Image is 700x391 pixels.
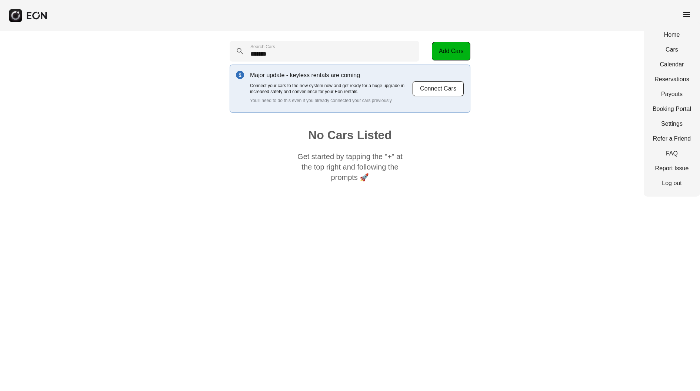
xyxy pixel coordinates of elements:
[432,42,470,60] button: Add Cars
[653,30,691,39] a: Home
[236,71,244,79] img: info
[653,149,691,158] a: FAQ
[653,134,691,143] a: Refer a Friend
[250,98,412,103] p: You'll need to do this even if you already connected your cars previously.
[308,131,392,139] h1: No Cars Listed
[653,164,691,173] a: Report Issue
[653,60,691,69] a: Calendar
[653,179,691,188] a: Log out
[682,10,691,19] span: menu
[250,44,275,50] label: Search Cars
[250,71,412,80] p: Major update - keyless rentals are coming
[294,151,406,183] p: Get started by tapping the "+" at the top right and following the prompts 🚀
[653,105,691,114] a: Booking Portal
[412,81,464,96] button: Connect Cars
[653,45,691,54] a: Cars
[250,83,412,95] p: Connect your cars to the new system now and get ready for a huge upgrade in increased safety and ...
[653,119,691,128] a: Settings
[653,75,691,84] a: Reservations
[653,90,691,99] a: Payouts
